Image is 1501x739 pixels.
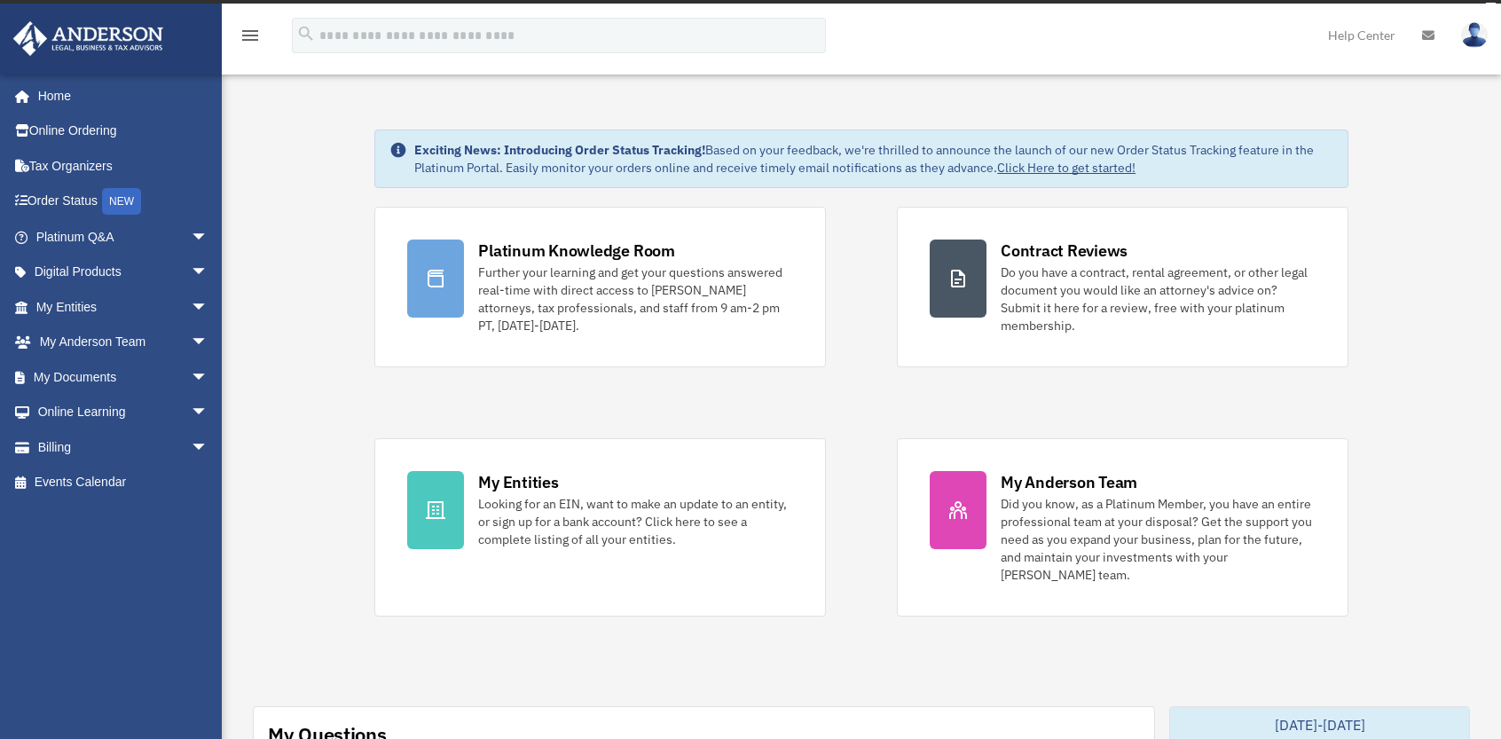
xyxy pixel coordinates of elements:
strong: Exciting News: Introducing Order Status Tracking! [414,142,705,158]
i: search [296,24,316,43]
div: Platinum Knowledge Room [478,240,675,262]
div: NEW [102,188,141,215]
div: close [1485,3,1497,13]
img: User Pic [1461,22,1488,48]
span: arrow_drop_down [191,219,226,256]
a: Billingarrow_drop_down [12,429,235,465]
a: Tax Organizers [12,148,235,184]
span: arrow_drop_down [191,325,226,361]
a: Home [12,78,226,114]
span: arrow_drop_down [191,255,226,291]
a: My Anderson Teamarrow_drop_down [12,325,235,360]
a: My Documentsarrow_drop_down [12,359,235,395]
div: Do you have a contract, rental agreement, or other legal document you would like an attorney's ad... [1001,263,1316,334]
div: Further your learning and get your questions answered real-time with direct access to [PERSON_NAM... [478,263,793,334]
img: Anderson Advisors Platinum Portal [8,21,169,56]
a: Platinum Q&Aarrow_drop_down [12,219,235,255]
a: Events Calendar [12,465,235,500]
span: arrow_drop_down [191,359,226,396]
div: My Entities [478,471,558,493]
a: Contract Reviews Do you have a contract, rental agreement, or other legal document you would like... [897,207,1348,367]
div: My Anderson Team [1001,471,1137,493]
span: arrow_drop_down [191,395,226,431]
a: Digital Productsarrow_drop_down [12,255,235,290]
a: menu [240,31,261,46]
div: Did you know, as a Platinum Member, you have an entire professional team at your disposal? Get th... [1001,495,1316,584]
a: Online Ordering [12,114,235,149]
a: My Entities Looking for an EIN, want to make an update to an entity, or sign up for a bank accoun... [374,438,826,617]
a: Online Learningarrow_drop_down [12,395,235,430]
span: arrow_drop_down [191,429,226,466]
span: arrow_drop_down [191,289,226,326]
div: Based on your feedback, we're thrilled to announce the launch of our new Order Status Tracking fe... [414,141,1333,177]
a: Platinum Knowledge Room Further your learning and get your questions answered real-time with dire... [374,207,826,367]
div: Looking for an EIN, want to make an update to an entity, or sign up for a bank account? Click her... [478,495,793,548]
div: Contract Reviews [1001,240,1128,262]
a: Click Here to get started! [997,160,1136,176]
a: My Entitiesarrow_drop_down [12,289,235,325]
a: My Anderson Team Did you know, as a Platinum Member, you have an entire professional team at your... [897,438,1348,617]
i: menu [240,25,261,46]
a: Order StatusNEW [12,184,235,220]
